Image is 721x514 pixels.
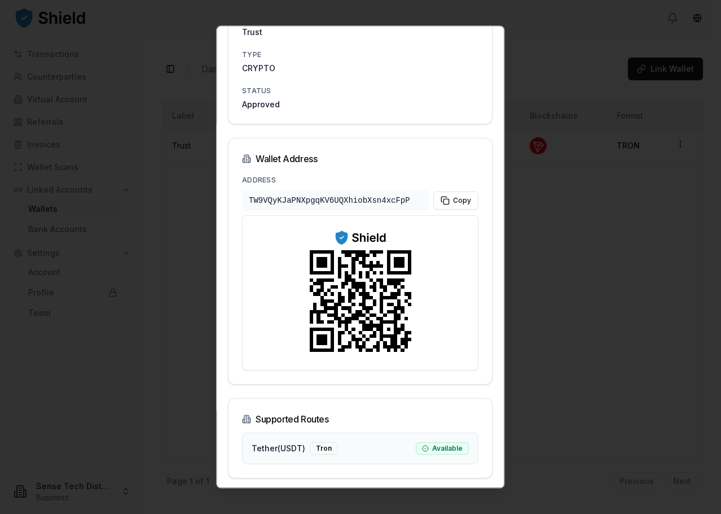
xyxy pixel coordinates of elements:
[242,176,276,185] label: Address
[434,192,479,210] button: Copy
[310,443,338,455] div: Tron
[242,27,478,38] p: Trust
[242,413,478,426] div: Supported Routes
[242,153,478,166] div: Wallet Address
[242,87,271,95] label: Status
[334,230,387,246] img: ShieldPay Logo
[416,443,469,455] div: Available
[252,443,305,455] span: Tether ( USDT )
[242,51,261,59] label: Type
[242,99,478,111] p: Approved
[242,191,429,211] code: TW9VQyKJaPNXpgqKV6UQXhiobXsn4xcFpP
[242,63,478,75] p: CRYPTO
